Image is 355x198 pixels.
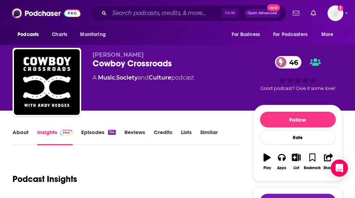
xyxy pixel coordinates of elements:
[260,86,335,91] span: Good podcast? Give it some love!
[327,5,343,21] img: User Profile
[304,149,321,174] button: Bookmark
[304,166,321,170] div: Bookmark
[18,30,39,40] span: Podcasts
[90,5,286,21] div: Search podcasts, credits, & more...
[294,166,299,170] div: List
[260,130,336,145] div: Rate
[247,11,277,15] span: Open Advanced
[13,129,29,145] a: About
[13,28,48,41] button: open menu
[108,130,115,135] div: 114
[260,149,275,174] button: Play
[282,56,302,68] span: 46
[321,30,334,40] span: More
[60,130,73,136] img: Podchaser Pro
[277,166,286,170] div: Apps
[13,174,77,184] h1: Podcast Insights
[324,166,333,170] div: Share
[268,28,318,41] button: open menu
[116,74,138,81] a: Society
[93,51,144,58] span: [PERSON_NAME]
[275,149,289,174] button: Apps
[12,6,80,20] img: Podchaser - Follow, Share and Rate Podcasts
[337,5,343,11] svg: Add a profile image
[244,9,280,17] button: Open AdvancedNew
[14,49,80,115] img: Cowboy Crossroads
[80,30,105,40] span: Monitoring
[273,30,307,40] span: For Podcasters
[93,73,194,82] div: A podcast
[115,74,116,81] span: ,
[47,28,72,41] a: Charts
[124,129,145,145] a: Reviews
[308,7,319,19] a: Show notifications dropdown
[181,129,192,145] a: Lists
[327,5,343,21] span: Logged in as madeleinelbrownkensington
[75,28,115,41] button: open menu
[227,28,269,41] button: open menu
[267,4,280,11] span: New
[289,149,304,174] button: List
[149,74,171,81] a: Culture
[37,129,73,145] a: InsightsPodchaser Pro
[109,7,222,19] input: Search podcasts, credits, & more...
[331,159,348,177] div: Open Intercom Messenger
[200,129,218,145] a: Similar
[290,7,302,19] a: Show notifications dropdown
[98,74,115,81] a: Music
[321,149,336,174] button: Share
[222,9,238,18] span: Ctrl K
[154,129,172,145] a: Credits
[316,28,342,41] button: open menu
[253,51,342,96] div: 46Good podcast? Give it some love!
[52,30,67,40] span: Charts
[232,30,260,40] span: For Business
[260,112,336,127] button: Follow
[263,166,271,170] div: Play
[138,74,149,81] span: and
[327,5,343,21] button: Show profile menu
[81,129,115,145] a: Episodes114
[275,56,302,68] a: 46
